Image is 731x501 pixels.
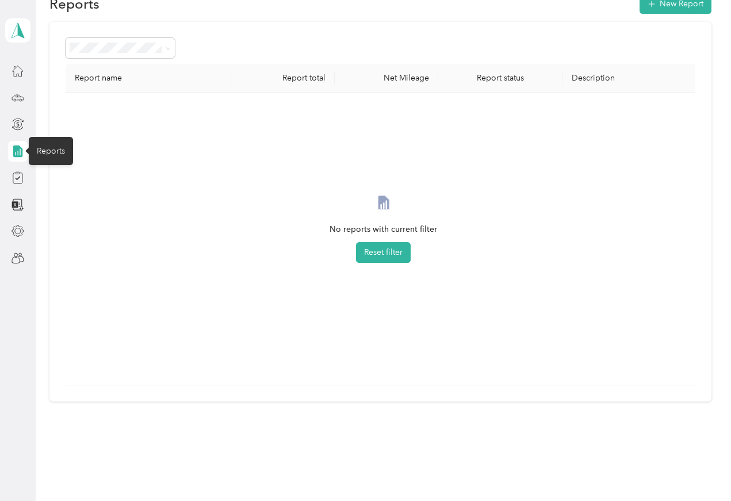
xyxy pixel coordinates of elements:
iframe: Everlance-gr Chat Button Frame [667,437,731,501]
th: Report total [231,64,335,93]
div: Report status [447,73,553,83]
th: Net Mileage [335,64,438,93]
div: Reports [29,137,73,165]
button: Reset filter [356,242,411,263]
th: Report name [66,64,231,93]
th: Description [562,64,701,93]
span: No reports with current filter [330,223,437,236]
